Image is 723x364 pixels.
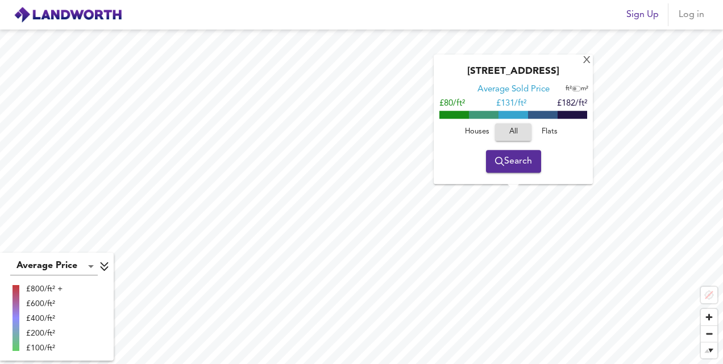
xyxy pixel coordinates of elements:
span: Log in [678,7,705,23]
span: £80/ft² [439,99,465,108]
div: £800/ft² + [26,283,63,295]
button: Location not available [701,287,717,303]
div: X [582,56,592,66]
span: Search [495,153,532,169]
button: Log in [673,3,709,26]
span: All [501,125,526,139]
button: Sign Up [622,3,663,26]
span: Flats [534,125,565,139]
span: £ 131/ft² [496,99,526,108]
div: Average Sold Price [477,84,550,95]
img: logo [14,6,122,23]
button: Flats [531,123,568,141]
button: Zoom in [701,309,717,325]
button: All [495,123,531,141]
span: Sign Up [626,7,659,23]
button: Search [486,150,541,173]
span: £182/ft² [557,99,587,108]
span: m² [581,86,588,92]
div: £600/ft² [26,298,63,309]
button: Houses [459,123,495,141]
span: ft² [566,86,572,92]
div: Average Price [10,257,98,275]
div: £100/ft² [26,342,63,354]
div: £400/ft² [26,313,63,324]
div: £200/ft² [26,328,63,339]
span: Reset bearing to north [699,340,720,361]
button: Zoom out [701,325,717,342]
button: Reset bearing to north [701,342,717,358]
span: Houses [462,125,492,139]
div: [STREET_ADDRESS] [439,66,587,84]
